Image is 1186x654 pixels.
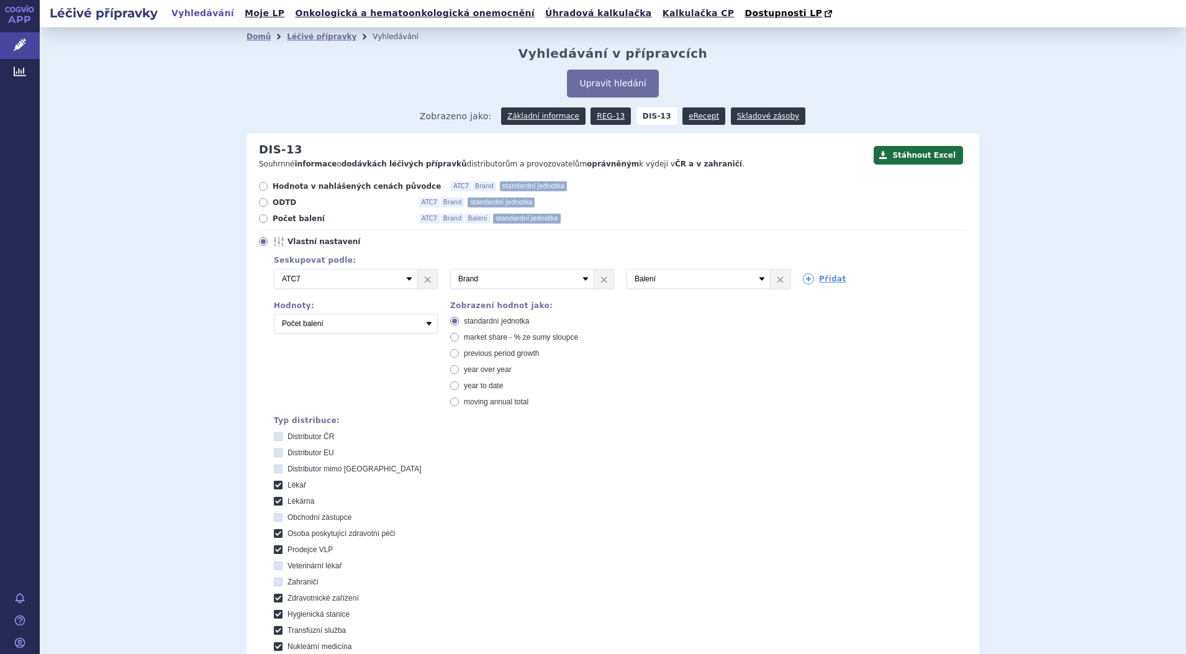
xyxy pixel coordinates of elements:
[287,432,334,441] span: Distributor ČR
[247,32,271,41] a: Domů
[287,578,319,586] span: Zahraničí
[295,160,337,168] strong: informace
[419,214,440,224] span: ATC7
[636,107,677,125] strong: DIS-13
[373,27,435,46] li: Vyhledávání
[741,5,838,22] a: Dostupnosti LP
[259,159,867,170] p: Souhrnné o distributorům a provozovatelům k výdeji v .
[731,107,805,125] a: Skladové zásoby
[466,214,490,224] span: Balení
[493,214,560,224] span: standardní jednotka
[594,270,613,288] a: ×
[274,301,438,310] div: Hodnoty:
[273,198,409,207] span: ODTD
[418,270,437,288] a: ×
[591,107,631,125] a: REG-13
[261,269,967,289] div: 3
[682,107,725,125] a: eRecept
[464,397,528,406] span: moving annual total
[541,5,656,22] a: Úhradová kalkulačka
[287,610,350,619] span: Hygienická stanice
[745,8,822,18] span: Dostupnosti LP
[287,642,351,651] span: Nukleární medicína
[464,349,539,358] span: previous period growth
[287,465,422,473] span: Distributor mimo [GEOGRAPHIC_DATA]
[473,181,496,191] span: Brand
[441,214,464,224] span: Brand
[287,545,333,554] span: Prodejce VLP
[675,160,742,168] strong: ČR a v zahraničí
[500,181,567,191] span: standardní jednotka
[273,214,409,224] span: Počet balení
[567,70,658,98] button: Upravit hledání
[874,146,963,165] button: Stáhnout Excel
[441,198,464,207] span: Brand
[287,594,359,602] span: Zdravotnické zařízení
[420,107,492,125] span: Zobrazeno jako:
[518,46,708,61] h2: Vyhledávání v přípravcích
[287,497,314,506] span: Lékárna
[287,448,334,457] span: Distributor EU
[287,626,346,635] span: Transfúzní služba
[241,5,288,22] a: Moje LP
[40,4,168,22] h2: Léčivé přípravky
[168,5,238,22] a: Vyhledávání
[342,160,467,168] strong: dodávkách léčivých přípravků
[287,237,424,247] span: Vlastní nastavení
[587,160,639,168] strong: oprávněným
[464,365,512,374] span: year over year
[287,513,351,522] span: Obchodní zástupce
[659,5,738,22] a: Kalkulačka CP
[291,5,538,22] a: Onkologická a hematoonkologická onemocnění
[287,561,342,570] span: Veterinární lékař
[451,181,471,191] span: ATC7
[464,333,578,342] span: market share - % ze sumy sloupce
[273,181,441,191] span: Hodnota v nahlášených cenách původce
[287,32,356,41] a: Léčivé přípravky
[803,273,846,284] a: Přidat
[501,107,586,125] a: Základní informace
[468,198,535,207] span: standardní jednotka
[274,416,967,425] div: Typ distribuce:
[450,301,614,310] div: Zobrazení hodnot jako:
[259,143,302,157] h2: DIS-13
[287,481,306,489] span: Lékař
[261,256,967,265] div: Seskupovat podle:
[287,529,395,538] span: Osoba poskytující zdravotní péči
[419,198,440,207] span: ATC7
[464,381,503,390] span: year to date
[771,270,790,288] a: ×
[464,317,529,325] span: standardní jednotka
